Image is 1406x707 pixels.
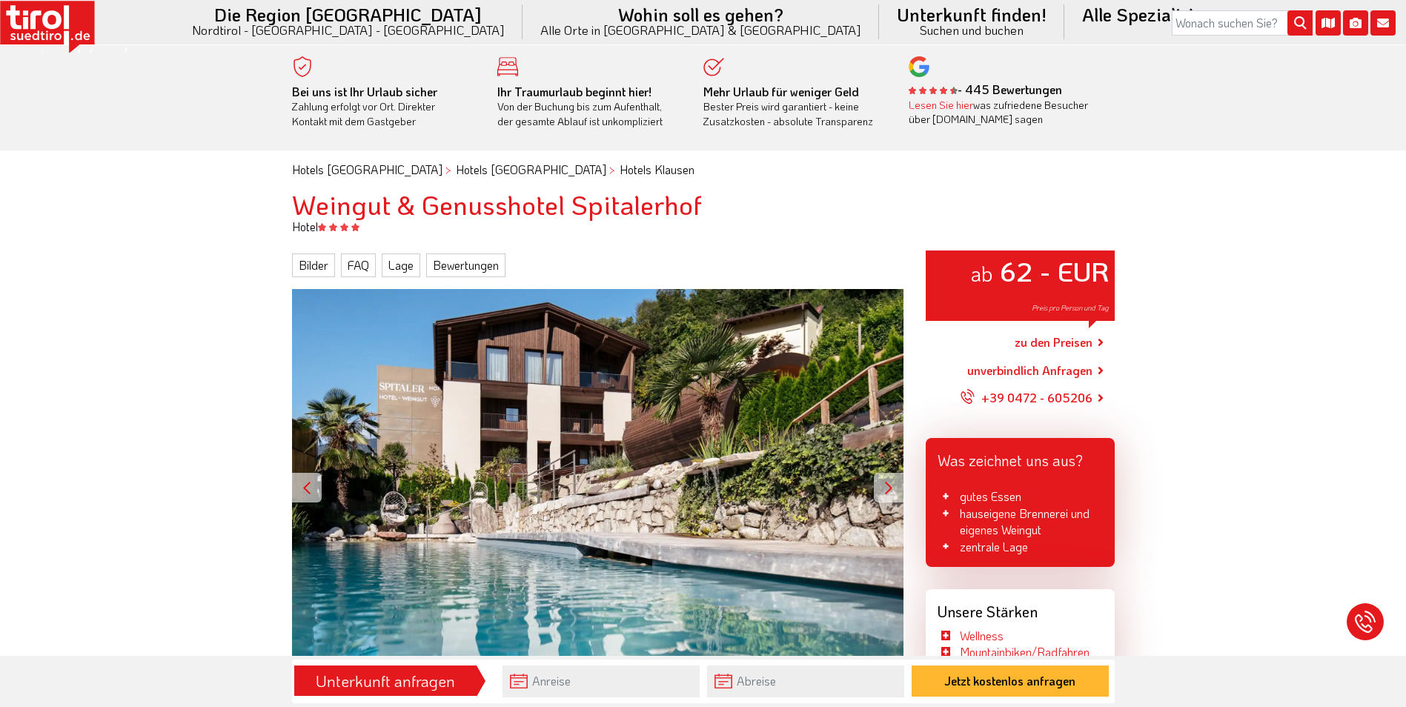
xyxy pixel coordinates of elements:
[497,84,651,99] b: Ihr Traumurlaub beginnt hier!
[1032,303,1109,313] span: Preis pro Person und Tag
[1316,10,1341,36] i: Karte öffnen
[970,259,993,287] small: ab
[967,362,1092,379] a: unverbindlich Anfragen
[292,190,1115,219] h1: Weingut & Genusshotel Spitalerhof
[281,219,1126,235] div: Hotel
[938,539,1103,555] li: zentrale Lage
[703,84,859,99] b: Mehr Urlaub für weniger Geld
[703,84,887,129] div: Bester Preis wird garantiert - keine Zusatzkosten - absolute Transparenz
[292,253,335,277] a: Bilder
[292,84,437,99] b: Bei uns ist Ihr Urlaub sicher
[341,253,376,277] a: FAQ
[292,162,442,177] a: Hotels [GEOGRAPHIC_DATA]
[926,438,1115,477] div: Was zeichnet uns aus?
[938,505,1103,539] li: hauseigene Brennerei und eigenes Weingut
[909,82,1062,97] b: - 445 Bewertungen
[960,628,1004,643] a: Wellness
[909,98,973,112] a: Lesen Sie hier
[909,98,1092,127] div: was zufriedene Besucher über [DOMAIN_NAME] sagen
[292,84,476,129] div: Zahlung erfolgt vor Ort. Direkter Kontakt mit dem Gastgeber
[707,665,904,697] input: Abreise
[382,253,420,277] a: Lage
[1370,10,1396,36] i: Kontakt
[192,24,505,36] small: Nordtirol - [GEOGRAPHIC_DATA] - [GEOGRAPHIC_DATA]
[897,24,1047,36] small: Suchen und buchen
[909,56,929,77] img: google
[961,379,1092,416] a: +39 0472 - 605206
[540,24,861,36] small: Alle Orte in [GEOGRAPHIC_DATA] & [GEOGRAPHIC_DATA]
[960,644,1090,660] a: Mountainbiken/Radfahren
[1172,10,1313,36] input: Wonach suchen Sie?
[426,253,505,277] a: Bewertungen
[1000,253,1109,288] strong: 62 - EUR
[1015,324,1092,361] a: zu den Preisen
[926,589,1115,628] div: Unsere Stärken
[620,162,694,177] a: Hotels Klausen
[503,665,700,697] input: Anreise
[912,665,1109,697] button: Jetzt kostenlos anfragen
[1343,10,1368,36] i: Fotogalerie
[497,84,681,129] div: Von der Buchung bis zum Aufenthalt, der gesamte Ablauf ist unkompliziert
[456,162,606,177] a: Hotels [GEOGRAPHIC_DATA]
[299,668,472,694] div: Unterkunft anfragen
[938,488,1103,505] li: gutes Essen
